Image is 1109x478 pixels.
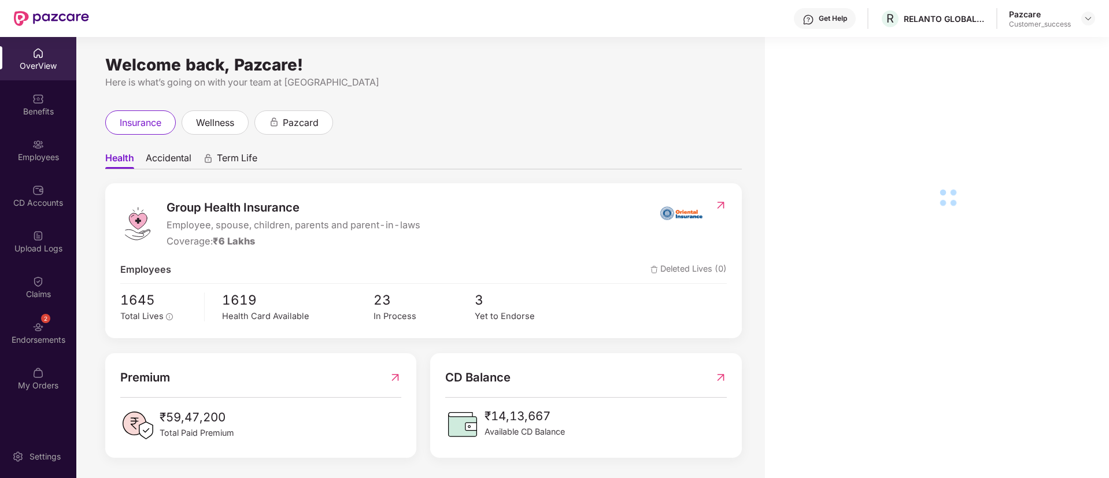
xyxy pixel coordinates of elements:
span: info-circle [166,313,173,320]
span: 1619 [222,290,374,310]
img: RedirectIcon [715,368,727,387]
span: 1645 [120,290,196,310]
span: Group Health Insurance [167,198,420,217]
div: Health Card Available [222,310,374,323]
img: svg+xml;base64,PHN2ZyBpZD0iSG9tZSIgeG1sbnM9Imh0dHA6Ly93d3cudzMub3JnLzIwMDAvc3ZnIiB3aWR0aD0iMjAiIG... [32,47,44,59]
span: Employees [120,262,171,277]
img: New Pazcare Logo [14,11,89,26]
img: svg+xml;base64,PHN2ZyBpZD0iRW1wbG95ZWVzIiB4bWxucz0iaHR0cDovL3d3dy53My5vcmcvMjAwMC9zdmciIHdpZHRoPS... [32,139,44,150]
span: Total Paid Premium [160,427,234,439]
span: wellness [196,116,234,130]
img: svg+xml;base64,PHN2ZyBpZD0iU2V0dGluZy0yMHgyMCIgeG1sbnM9Imh0dHA6Ly93d3cudzMub3JnLzIwMDAvc3ZnIiB3aW... [12,451,24,462]
span: 3 [475,290,576,310]
img: svg+xml;base64,PHN2ZyBpZD0iQmVuZWZpdHMiIHhtbG5zPSJodHRwOi8vd3d3LnczLm9yZy8yMDAwL3N2ZyIgd2lkdGg9Ij... [32,93,44,105]
span: ₹59,47,200 [160,408,234,427]
img: svg+xml;base64,PHN2ZyBpZD0iRHJvcGRvd24tMzJ4MzIiIHhtbG5zPSJodHRwOi8vd3d3LnczLm9yZy8yMDAwL3N2ZyIgd2... [1084,14,1093,23]
span: Deleted Lives (0) [650,262,727,277]
img: CDBalanceIcon [445,407,480,442]
img: insurerIcon [660,198,703,227]
div: Get Help [819,14,847,23]
img: logo [120,206,155,241]
div: Pazcare [1009,9,1071,20]
img: RedirectIcon [715,199,727,211]
img: svg+xml;base64,PHN2ZyBpZD0iQ2xhaW0iIHhtbG5zPSJodHRwOi8vd3d3LnczLm9yZy8yMDAwL3N2ZyIgd2lkdGg9IjIwIi... [32,276,44,287]
span: Term Life [217,152,257,169]
div: animation [269,117,279,127]
span: Health [105,152,134,169]
span: ₹6 Lakhs [213,235,255,247]
div: Here is what’s going on with your team at [GEOGRAPHIC_DATA] [105,75,742,90]
img: PaidPremiumIcon [120,408,155,443]
img: RedirectIcon [389,368,401,387]
img: svg+xml;base64,PHN2ZyBpZD0iVXBsb2FkX0xvZ3MiIGRhdGEtbmFtZT0iVXBsb2FkIExvZ3MiIHhtbG5zPSJodHRwOi8vd3... [32,230,44,242]
div: Welcome back, Pazcare! [105,60,742,69]
span: R [886,12,894,25]
div: In Process [374,310,475,323]
img: svg+xml;base64,PHN2ZyBpZD0iSGVscC0zMngzMiIgeG1sbnM9Imh0dHA6Ly93d3cudzMub3JnLzIwMDAvc3ZnIiB3aWR0aD... [803,14,814,25]
div: Yet to Endorse [475,310,576,323]
img: svg+xml;base64,PHN2ZyBpZD0iQ0RfQWNjb3VudHMiIGRhdGEtbmFtZT0iQ0QgQWNjb3VudHMiIHhtbG5zPSJodHRwOi8vd3... [32,184,44,196]
span: ₹14,13,667 [485,407,565,425]
div: Settings [26,451,64,462]
span: Total Lives [120,311,164,321]
span: CD Balance [445,368,511,387]
span: insurance [120,116,161,130]
span: Employee, spouse, children, parents and parent-in-laws [167,218,420,233]
div: 2 [41,314,50,323]
div: animation [203,153,213,164]
span: pazcard [283,116,319,130]
span: Available CD Balance [485,425,565,438]
span: 23 [374,290,475,310]
div: RELANTO GLOBAL PRIVATE LIMITED [904,13,985,24]
img: svg+xml;base64,PHN2ZyBpZD0iTXlfT3JkZXJzIiBkYXRhLW5hbWU9Ik15IE9yZGVycyIgeG1sbnM9Imh0dHA6Ly93d3cudz... [32,367,44,379]
div: Coverage: [167,234,420,249]
div: Customer_success [1009,20,1071,29]
img: svg+xml;base64,PHN2ZyBpZD0iRW5kb3JzZW1lbnRzIiB4bWxucz0iaHR0cDovL3d3dy53My5vcmcvMjAwMC9zdmciIHdpZH... [32,321,44,333]
span: Premium [120,368,170,387]
span: Accidental [146,152,191,169]
img: deleteIcon [650,266,658,273]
